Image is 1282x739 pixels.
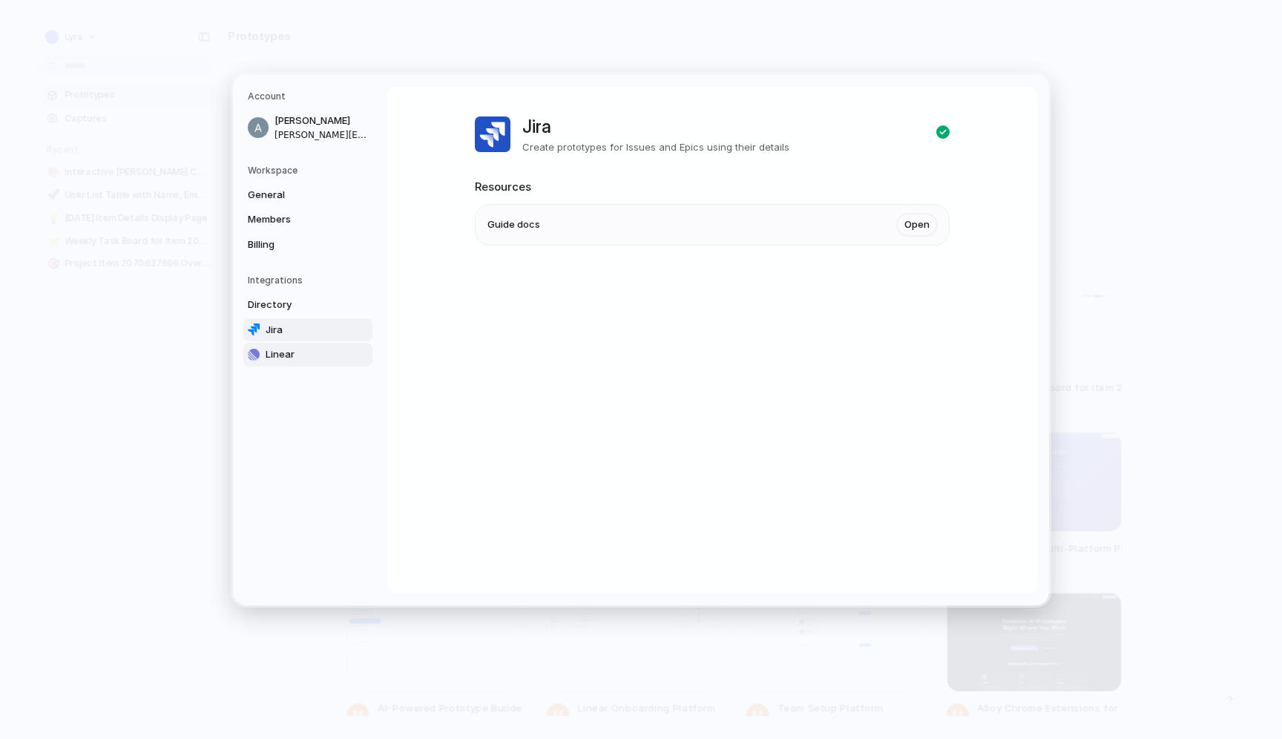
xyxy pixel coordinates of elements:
span: Billing [248,237,343,252]
span: General [248,187,343,202]
h1: Jira [522,114,789,140]
span: Linear [266,347,361,362]
a: General [243,183,372,206]
span: [PERSON_NAME] [275,114,369,128]
h5: Workspace [248,163,372,177]
h5: Account [248,90,372,103]
a: [PERSON_NAME][PERSON_NAME][EMAIL_ADDRESS][DOMAIN_NAME] [243,109,372,146]
span: [PERSON_NAME][EMAIL_ADDRESS][DOMAIN_NAME] [275,128,369,141]
span: Directory [248,298,343,312]
span: Jira [266,322,361,337]
a: Linear [243,343,372,367]
a: Members [243,208,372,231]
a: Directory [243,293,372,317]
span: Members [248,212,343,227]
h5: Integrations [248,274,372,287]
p: Create prototypes for Issues and Epics using their details [522,140,789,155]
a: Open [897,214,937,236]
h2: Resources [475,178,950,195]
a: Jira [243,318,372,341]
span: Guide docs [487,217,540,232]
a: Billing [243,232,372,256]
